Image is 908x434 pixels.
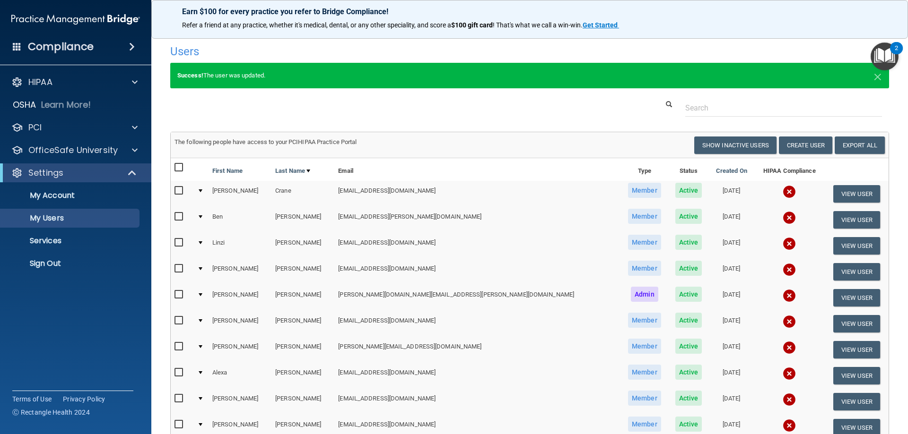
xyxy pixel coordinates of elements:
[209,207,271,233] td: Ben
[716,165,747,177] a: Created On
[209,233,271,259] td: Linzi
[675,183,702,198] span: Active
[685,99,882,117] input: Search
[11,10,140,29] img: PMB logo
[275,165,310,177] a: Last Name
[334,389,620,415] td: [EMAIL_ADDRESS][DOMAIN_NAME]
[12,394,52,404] a: Terms of Use
[212,165,243,177] a: First Name
[170,45,584,58] h4: Users
[675,417,702,432] span: Active
[271,363,334,389] td: [PERSON_NAME]
[628,391,661,406] span: Member
[668,158,708,181] th: Status
[833,315,880,332] button: View User
[13,99,36,111] p: OSHA
[6,213,135,223] p: My Users
[833,393,880,410] button: View User
[783,419,796,432] img: cross.ca9f0e7f.svg
[628,339,661,354] span: Member
[871,43,899,70] button: Open Resource Center, 2 new notifications
[28,40,94,53] h4: Compliance
[709,181,754,207] td: [DATE]
[833,289,880,306] button: View User
[833,185,880,203] button: View User
[583,21,618,29] strong: Get Started
[675,391,702,406] span: Active
[334,181,620,207] td: [EMAIL_ADDRESS][DOMAIN_NAME]
[783,341,796,354] img: cross.ca9f0e7f.svg
[271,337,334,363] td: [PERSON_NAME]
[334,285,620,311] td: [PERSON_NAME][DOMAIN_NAME][EMAIL_ADDRESS][PERSON_NAME][DOMAIN_NAME]
[175,138,357,145] span: The following people have access to your PCIHIPAA Practice Portal
[783,263,796,276] img: cross.ca9f0e7f.svg
[783,393,796,406] img: cross.ca9f0e7f.svg
[11,77,138,88] a: HIPAA
[675,235,702,250] span: Active
[271,181,334,207] td: Crane
[271,311,334,337] td: [PERSON_NAME]
[783,211,796,224] img: cross.ca9f0e7f.svg
[628,209,661,224] span: Member
[11,122,138,133] a: PCI
[11,145,138,156] a: OfficeSafe University
[895,48,898,60] div: 2
[209,363,271,389] td: Alexa
[833,263,880,281] button: View User
[709,311,754,337] td: [DATE]
[6,191,135,200] p: My Account
[621,158,669,181] th: Type
[675,365,702,380] span: Active
[271,207,334,233] td: [PERSON_NAME]
[833,341,880,358] button: View User
[833,367,880,384] button: View User
[28,145,118,156] p: OfficeSafe University
[709,259,754,285] td: [DATE]
[6,259,135,268] p: Sign Out
[182,7,877,16] p: Earn $100 for every practice you refer to Bridge Compliance!
[334,233,620,259] td: [EMAIL_ADDRESS][DOMAIN_NAME]
[754,158,825,181] th: HIPAA Compliance
[271,259,334,285] td: [PERSON_NAME]
[209,181,271,207] td: [PERSON_NAME]
[12,408,90,417] span: Ⓒ Rectangle Health 2024
[28,167,63,179] p: Settings
[675,287,702,302] span: Active
[628,313,661,328] span: Member
[334,207,620,233] td: [EMAIL_ADDRESS][PERSON_NAME][DOMAIN_NAME]
[271,389,334,415] td: [PERSON_NAME]
[709,233,754,259] td: [DATE]
[334,259,620,285] td: [EMAIL_ADDRESS][DOMAIN_NAME]
[709,389,754,415] td: [DATE]
[209,285,271,311] td: [PERSON_NAME]
[334,363,620,389] td: [EMAIL_ADDRESS][DOMAIN_NAME]
[628,365,661,380] span: Member
[209,389,271,415] td: [PERSON_NAME]
[873,66,882,85] span: ×
[783,289,796,302] img: cross.ca9f0e7f.svg
[709,363,754,389] td: [DATE]
[6,236,135,246] p: Services
[675,313,702,328] span: Active
[177,72,203,79] strong: Success!
[209,259,271,285] td: [PERSON_NAME]
[11,167,137,179] a: Settings
[873,70,882,81] button: Close
[334,337,620,363] td: [PERSON_NAME][EMAIL_ADDRESS][DOMAIN_NAME]
[28,77,52,88] p: HIPAA
[182,21,451,29] span: Refer a friend at any practice, whether it's medical, dental, or any other speciality, and score a
[334,158,620,181] th: Email
[835,136,885,154] a: Export All
[628,235,661,250] span: Member
[833,211,880,229] button: View User
[783,185,796,198] img: cross.ca9f0e7f.svg
[675,209,702,224] span: Active
[628,417,661,432] span: Member
[493,21,583,29] span: ! That's what we call a win-win.
[709,285,754,311] td: [DATE]
[783,315,796,328] img: cross.ca9f0e7f.svg
[709,207,754,233] td: [DATE]
[170,63,889,88] div: The user was updated.
[209,311,271,337] td: [PERSON_NAME]
[451,21,493,29] strong: $100 gift card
